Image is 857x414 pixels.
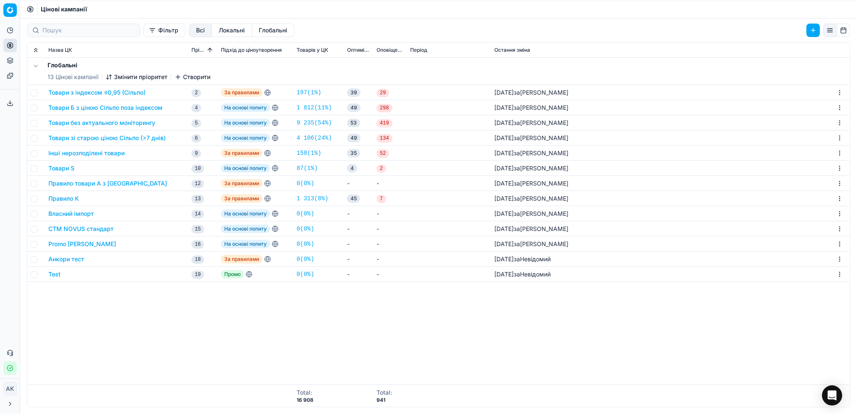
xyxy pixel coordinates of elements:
span: [DATE] [494,255,514,263]
div: 16 908 [297,397,313,403]
span: 49 [347,103,361,112]
div: за [PERSON_NAME] [494,88,568,97]
div: за Невідомий [494,270,551,279]
a: 0(0%) [297,270,314,279]
button: СТМ NOVUS стандарт [48,225,114,233]
span: 45 [347,194,360,203]
a: 0(0%) [297,210,314,218]
span: [DATE] [494,271,514,278]
a: 158(1%) [297,149,321,157]
a: 0(0%) [297,179,314,188]
span: AK [4,382,16,395]
span: 19 [191,271,204,279]
span: 2 [191,89,201,97]
div: Open Intercom Messenger [822,385,842,406]
span: 4 [347,164,357,172]
button: AK [3,382,17,395]
button: local [212,24,252,37]
td: - [344,221,373,236]
button: global [252,24,295,37]
span: Назва ЦК [48,47,72,53]
div: за [PERSON_NAME] [494,134,568,142]
span: [DATE] [494,225,514,232]
span: За правилами [221,88,263,97]
div: за [PERSON_NAME] [494,194,568,203]
span: Остання зміна [494,47,530,53]
span: [DATE] [494,210,514,217]
a: 197(1%) [297,88,321,97]
span: 10 [191,165,204,173]
input: Пошук [42,26,135,34]
button: Товари без актуального моніторингу [48,119,155,127]
span: 5 [191,119,201,127]
span: Цінові кампанії [41,5,87,13]
span: Оптимізаційні групи [347,47,370,53]
a: 9 235(54%) [297,119,332,127]
div: Total : [297,388,313,397]
td: - [373,176,407,191]
div: Total : [377,388,392,397]
div: за [PERSON_NAME] [494,164,568,172]
button: Інші нерозподілені товари [48,149,125,157]
button: Анкори тест [48,255,84,263]
span: 53 [347,119,360,127]
button: Promo [PERSON_NAME] [48,240,116,248]
td: - [373,206,407,221]
span: [DATE] [494,89,514,96]
button: Expand all [31,45,41,55]
span: Пріоритет [191,47,206,53]
td: - [373,252,407,267]
span: [DATE] [494,134,514,141]
td: - [373,267,407,282]
span: 14 [191,210,204,218]
td: - [344,206,373,221]
span: 4 [191,104,201,112]
button: Створити [175,73,210,81]
div: за [PERSON_NAME] [494,119,568,127]
td: - [344,176,373,191]
span: 29 [377,89,389,97]
span: На основі попиту [221,103,270,112]
span: [DATE] [494,165,514,172]
span: [DATE] [494,149,514,157]
div: за [PERSON_NAME] [494,103,568,112]
td: - [344,267,373,282]
span: На основі попиту [221,210,270,218]
span: 16 [191,240,204,249]
a: 0(0%) [297,255,314,263]
a: 4 106(24%) [297,134,332,142]
span: За правилами [221,149,263,157]
div: за [PERSON_NAME] [494,225,568,233]
div: за Невідомий [494,255,551,263]
span: 49 [347,134,361,142]
button: Правило товари А з [GEOGRAPHIC_DATA] [48,179,167,188]
a: 0(0%) [297,225,314,233]
button: all [189,24,212,37]
div: за [PERSON_NAME] [494,179,568,188]
span: 9 [191,149,201,158]
td: - [373,221,407,236]
button: Правило K [48,194,79,203]
span: 15 [191,225,204,234]
span: 12 [191,180,204,188]
span: За правилами [221,255,263,263]
span: 39 [347,88,361,97]
a: 0(0%) [297,240,314,248]
span: 298 [377,104,393,112]
button: Товари Б з ціною Сільпо поза індексом [48,103,162,112]
td: - [344,236,373,252]
span: 419 [377,119,393,127]
button: Власний імпорт [48,210,94,218]
a: 1 313(8%) [297,194,329,203]
span: На основі попиту [221,164,270,172]
span: [DATE] [494,119,514,126]
span: За правилами [221,179,263,188]
td: - [373,236,407,252]
span: 6 [191,134,201,143]
span: Період [410,47,427,53]
span: На основі попиту [221,134,270,142]
span: 35 [347,149,360,157]
span: [DATE] [494,195,514,202]
span: На основі попиту [221,119,270,127]
span: Оповіщення [377,47,403,53]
